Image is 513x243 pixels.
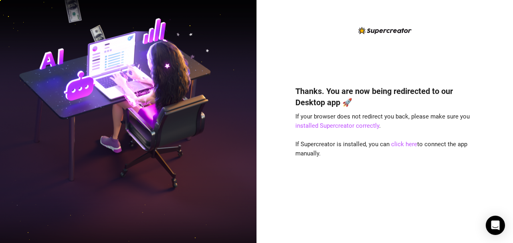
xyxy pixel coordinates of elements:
span: If your browser does not redirect you back, please make sure you . [295,113,470,130]
h4: Thanks. You are now being redirected to our Desktop app 🚀 [295,86,474,108]
img: logo-BBDzfeDw.svg [358,27,412,34]
a: click here [391,141,417,148]
div: Open Intercom Messenger [486,216,505,235]
a: installed Supercreator correctly [295,122,379,129]
span: If Supercreator is installed, you can to connect the app manually. [295,141,467,157]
